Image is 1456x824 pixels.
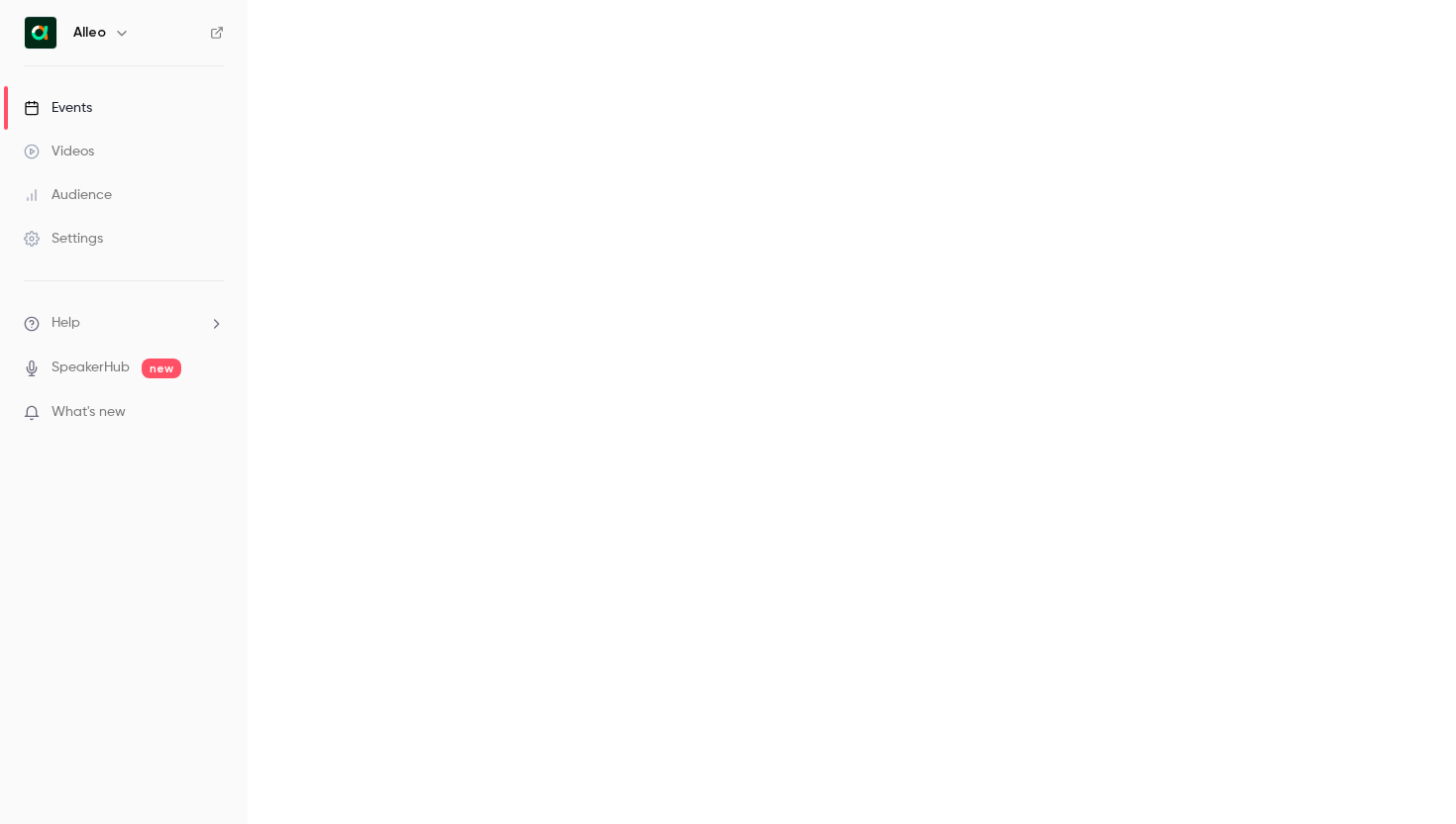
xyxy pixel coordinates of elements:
div: Events [24,98,92,118]
div: Videos [24,142,94,161]
a: SpeakerHub [52,358,130,378]
div: Audience [24,185,112,205]
li: help-dropdown-opener [24,313,224,334]
span: Help [52,313,80,334]
img: Alleo [25,17,56,49]
div: Settings [24,229,103,249]
h6: Alleo [73,23,106,43]
span: new [142,359,181,378]
span: What's new [52,402,126,423]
